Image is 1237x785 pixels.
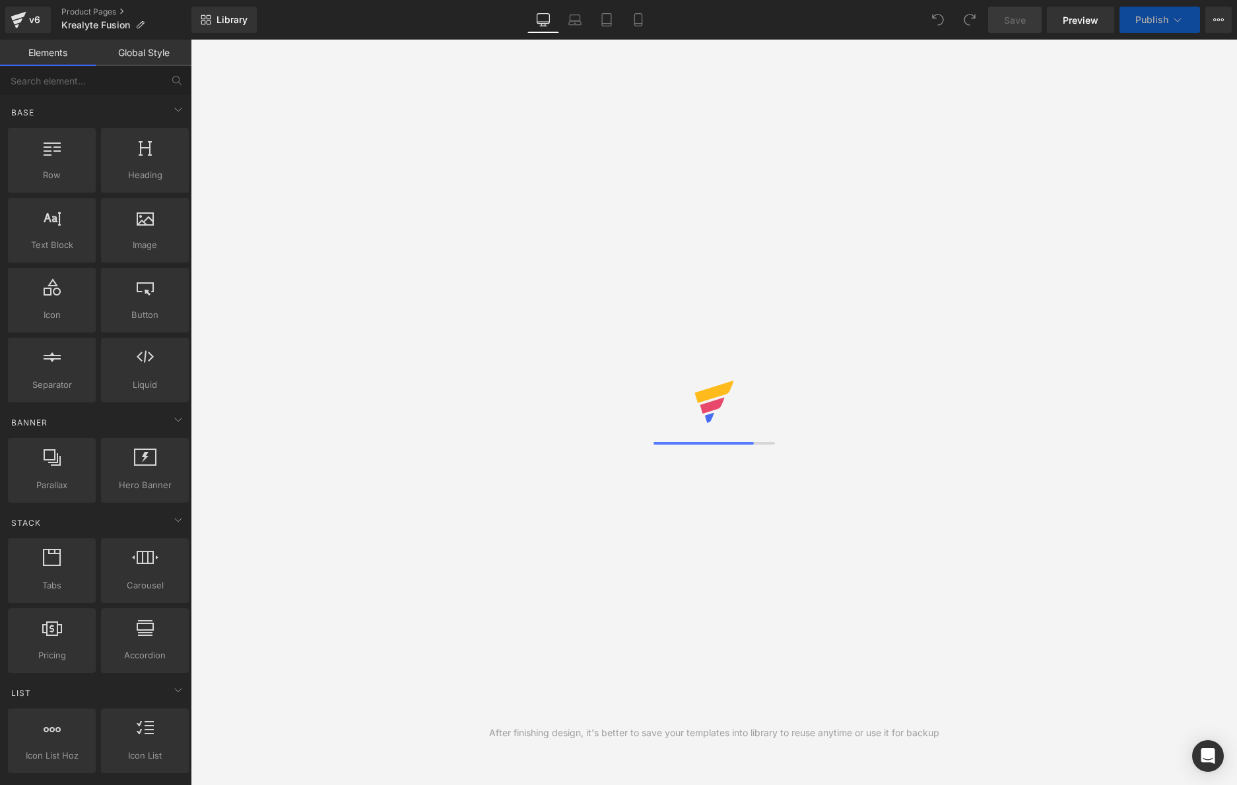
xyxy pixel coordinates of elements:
span: Parallax [12,478,92,492]
span: Stack [10,517,42,529]
div: v6 [26,11,43,28]
span: Preview [1063,13,1098,27]
a: Desktop [527,7,559,33]
span: Accordion [105,648,185,662]
span: Icon List Hoz [12,749,92,763]
span: Heading [105,168,185,182]
span: Tabs [12,579,92,592]
span: Button [105,308,185,322]
span: Hero Banner [105,478,185,492]
span: List [10,687,32,699]
button: Redo [956,7,983,33]
span: Icon [12,308,92,322]
span: Liquid [105,378,185,392]
a: Tablet [591,7,622,33]
span: Library [217,14,248,26]
span: Row [12,168,92,182]
span: Separator [12,378,92,392]
button: Undo [925,7,951,33]
span: Base [10,106,36,119]
span: Publish [1135,15,1168,25]
span: Save [1004,13,1026,27]
a: Global Style [96,40,191,66]
button: Publish [1120,7,1200,33]
a: New Library [191,7,257,33]
a: Preview [1047,7,1114,33]
button: More [1205,7,1232,33]
div: Open Intercom Messenger [1192,740,1224,772]
span: Image [105,238,185,252]
span: Banner [10,416,49,429]
span: Text Block [12,238,92,252]
a: Product Pages [61,7,191,17]
a: Laptop [559,7,591,33]
span: Carousel [105,579,185,592]
span: Pricing [12,648,92,662]
a: v6 [5,7,51,33]
div: After finishing design, it's better to save your templates into library to reuse anytime or use i... [489,726,939,740]
span: Icon List [105,749,185,763]
span: Krealyte Fusion [61,20,130,30]
a: Mobile [622,7,654,33]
